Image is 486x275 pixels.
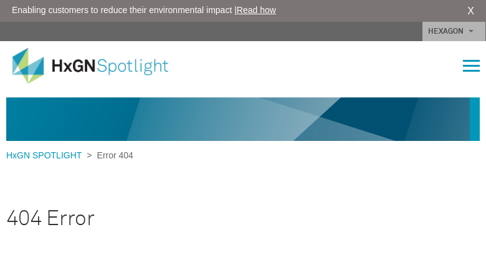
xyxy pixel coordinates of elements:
a: X [467,4,474,19]
a: HEXAGON [422,22,485,41]
span: Enabling customers to reduce their environmental impact | [12,4,276,17]
a: HxGN SPOTLIGHT [6,150,87,160]
h1: 404 Error [6,198,474,240]
a: Read how [237,5,276,15]
span: Error 404 [92,150,133,160]
div: > [6,149,133,162]
img: HxGN Spotlight [12,48,187,84]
